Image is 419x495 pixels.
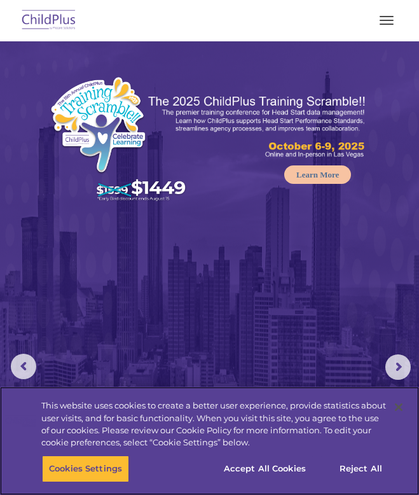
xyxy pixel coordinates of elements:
[176,136,230,146] span: Phone number
[321,456,401,482] button: Reject All
[19,6,79,36] img: ChildPlus by Procare Solutions
[217,456,313,482] button: Accept All Cookies
[42,456,129,482] button: Cookies Settings
[385,393,413,421] button: Close
[41,400,388,449] div: This website uses cookies to create a better user experience, provide statistics about user visit...
[176,84,215,94] span: Last name
[284,165,351,184] a: Learn More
